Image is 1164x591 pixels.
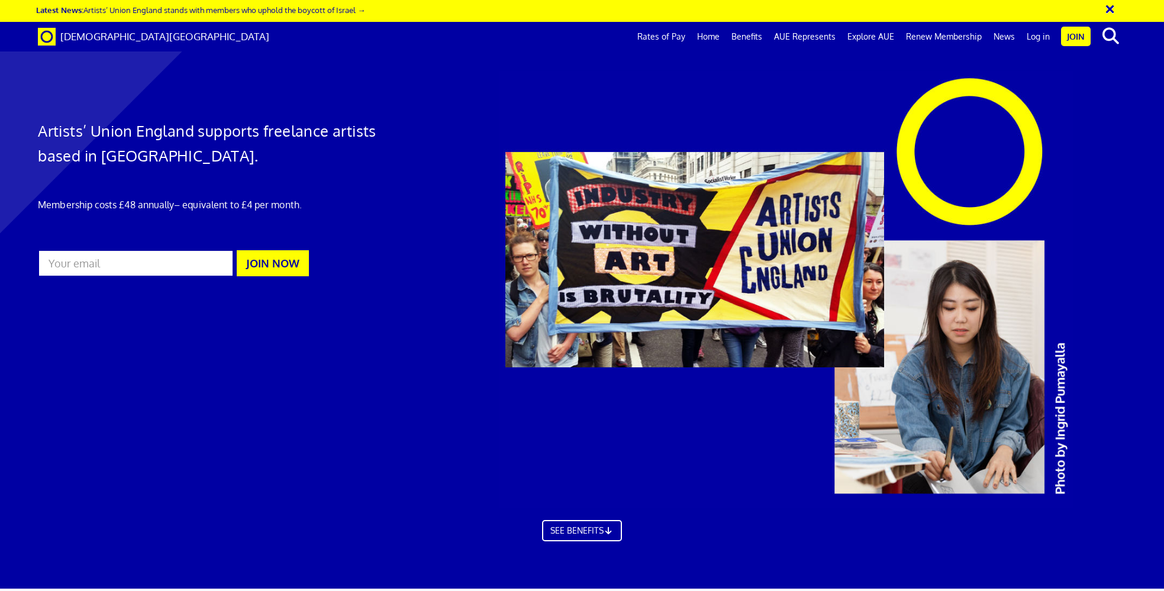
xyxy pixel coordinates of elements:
input: Your email [38,250,234,277]
a: Home [691,22,726,51]
a: Benefits [726,22,768,51]
a: Explore AUE [841,22,900,51]
span: [DEMOGRAPHIC_DATA][GEOGRAPHIC_DATA] [60,30,269,43]
p: Membership costs £48 annually – equivalent to £4 per month. [38,198,389,212]
a: Renew Membership [900,22,988,51]
a: Brand [DEMOGRAPHIC_DATA][GEOGRAPHIC_DATA] [29,22,278,51]
a: SEE BENEFITS [542,520,623,541]
a: Log in [1021,22,1056,51]
h1: Artists’ Union England supports freelance artists based in [GEOGRAPHIC_DATA]. [38,118,389,168]
button: JOIN NOW [237,250,309,276]
a: Latest News:Artists’ Union England stands with members who uphold the boycott of Israel → [36,5,365,15]
strong: Latest News: [36,5,83,15]
a: Rates of Pay [631,22,691,51]
a: AUE Represents [768,22,841,51]
button: search [1093,24,1129,49]
a: News [988,22,1021,51]
a: Join [1061,27,1091,46]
